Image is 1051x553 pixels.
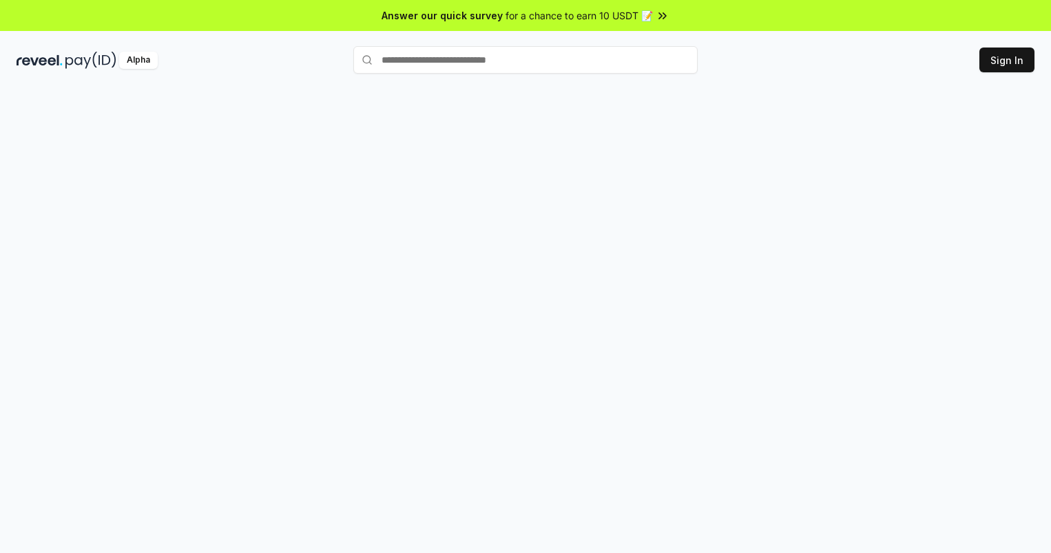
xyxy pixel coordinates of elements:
img: reveel_dark [17,52,63,69]
span: for a chance to earn 10 USDT 📝 [506,8,653,23]
img: pay_id [65,52,116,69]
span: Answer our quick survey [382,8,503,23]
div: Alpha [119,52,158,69]
button: Sign In [979,48,1034,72]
